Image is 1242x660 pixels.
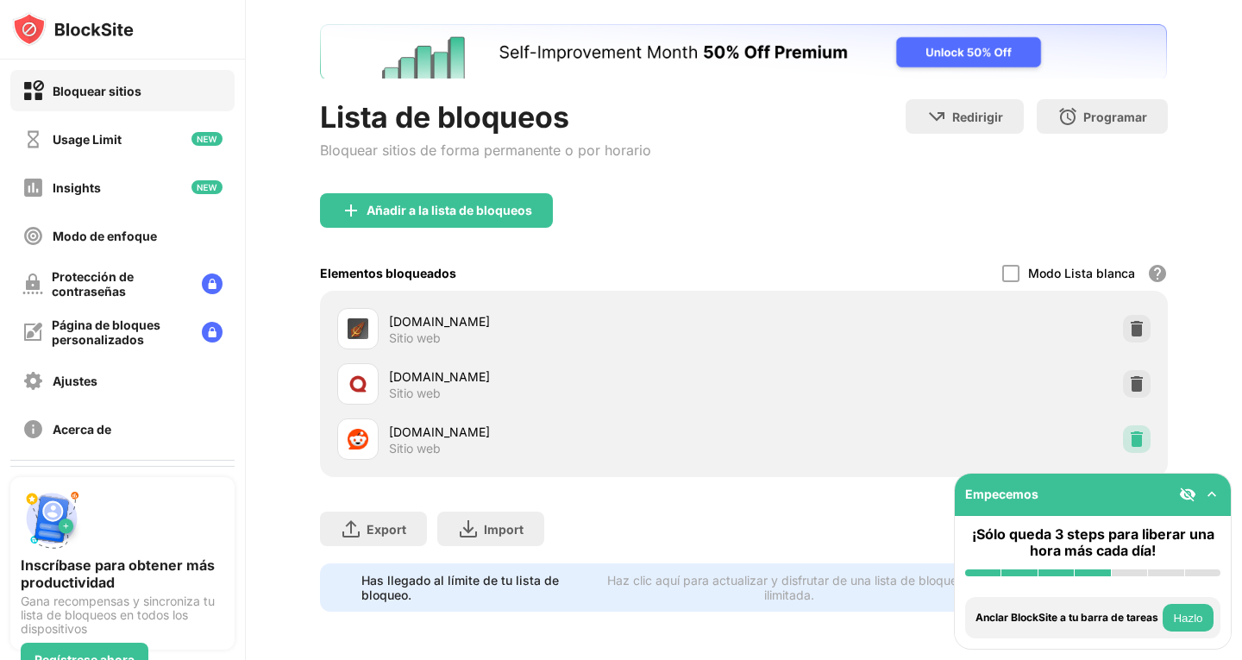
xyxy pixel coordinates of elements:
div: Programar [1083,110,1147,124]
img: logo-blocksite.svg [12,12,134,47]
img: time-usage-off.svg [22,129,44,150]
img: about-off.svg [22,418,44,440]
img: insights-off.svg [22,177,44,198]
div: [DOMAIN_NAME] [389,423,743,441]
div: Gana recompensas y sincroniza tu lista de bloqueos en todos los dispositivos [21,594,224,636]
img: lock-menu.svg [202,273,223,294]
img: omni-setup-toggle.svg [1203,486,1220,503]
div: Protección de contraseñas [52,269,188,299]
img: eye-not-visible.svg [1179,486,1196,503]
div: Elementos bloqueados [320,266,456,280]
div: Usage Limit [53,132,122,147]
img: favicons [348,374,368,394]
div: Import [484,522,524,537]
button: Hazlo [1163,604,1214,632]
div: Haz clic aquí para actualizar y disfrutar de una lista de bloqueos ilimitada. [599,573,977,602]
div: Sitio web [389,330,441,346]
iframe: Banner [320,24,1167,79]
div: Inscríbase para obtener más productividad [21,556,224,591]
div: [DOMAIN_NAME] [389,312,743,330]
div: Sitio web [389,386,441,401]
div: Página de bloques personalizados [52,317,188,347]
div: Has llegado al límite de tu lista de bloqueo. [361,573,589,602]
img: push-signup.svg [21,487,83,550]
img: new-icon.svg [191,132,223,146]
img: customize-block-page-off.svg [22,322,43,343]
div: Ajustes [53,374,97,388]
div: Insights [53,180,101,195]
img: favicons [348,429,368,449]
div: Bloquear sitios [53,84,141,98]
div: Redirigir [952,110,1003,124]
div: ¡Sólo queda 3 steps para liberar una hora más cada día! [965,526,1220,559]
div: Lista de bloqueos [320,99,651,135]
img: lock-menu.svg [202,322,223,343]
div: Modo de enfoque [53,229,157,243]
div: Bloquear sitios de forma permanente o por horario [320,141,651,159]
div: Empecemos [965,487,1038,501]
div: Modo Lista blanca [1028,266,1135,280]
div: Añadir a la lista de bloqueos [367,204,532,217]
div: Sitio web [389,441,441,456]
img: favicons [348,318,368,339]
img: new-icon.svg [191,180,223,194]
img: settings-off.svg [22,370,44,392]
img: block-on.svg [22,80,44,102]
div: Export [367,522,406,537]
img: focus-off.svg [22,225,44,247]
img: password-protection-off.svg [22,273,43,294]
div: Acerca de [53,422,111,437]
div: Anclar BlockSite a tu barra de tareas [975,612,1158,624]
div: [DOMAIN_NAME] [389,368,743,386]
